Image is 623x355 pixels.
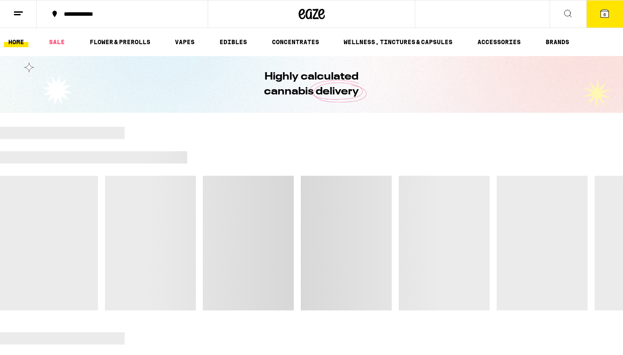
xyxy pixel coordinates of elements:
a: FLOWER & PREROLLS [85,37,155,47]
span: 6 [603,12,606,17]
button: 6 [586,0,623,28]
h1: Highly calculated cannabis delivery [240,70,384,99]
a: VAPES [171,37,199,47]
a: EDIBLES [215,37,251,47]
a: ACCESSORIES [473,37,525,47]
a: HOME [4,37,28,47]
button: BRANDS [541,37,574,47]
a: CONCENTRATES [268,37,324,47]
a: SALE [45,37,69,47]
a: WELLNESS, TINCTURES & CAPSULES [339,37,457,47]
